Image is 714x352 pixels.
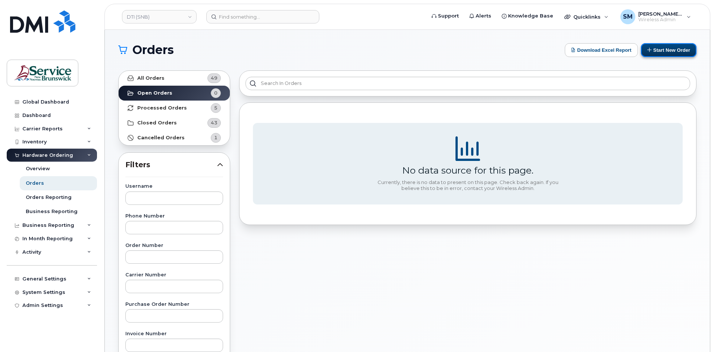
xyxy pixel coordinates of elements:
[214,134,217,141] span: 1
[119,86,230,101] a: Open Orders0
[402,165,533,176] div: No data source for this page.
[125,273,223,278] label: Carrier Number
[125,184,223,189] label: Username
[119,101,230,115] a: Processed Orders5
[565,43,638,57] button: Download Excel Report
[119,115,230,130] a: Closed Orders43
[132,44,174,56] span: Orders
[125,302,223,307] label: Purchase Order Number
[214,89,217,96] span: 0
[125,159,217,170] span: Filters
[125,243,223,248] label: Order Number
[211,74,217,82] span: 49
[137,75,165,81] strong: All Orders
[211,119,217,126] span: 43
[375,180,561,191] div: Currently, there is no data to present on this page. Check back again. If you believe this to be ...
[641,43,696,57] button: Start New Order
[214,104,217,111] span: 5
[137,90,172,96] strong: Open Orders
[119,71,230,86] a: All Orders49
[119,130,230,145] a: Cancelled Orders1
[125,332,223,336] label: Invoice Number
[137,120,177,126] strong: Closed Orders
[125,214,223,219] label: Phone Number
[137,105,187,111] strong: Processed Orders
[245,77,690,90] input: Search in orders
[137,135,185,141] strong: Cancelled Orders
